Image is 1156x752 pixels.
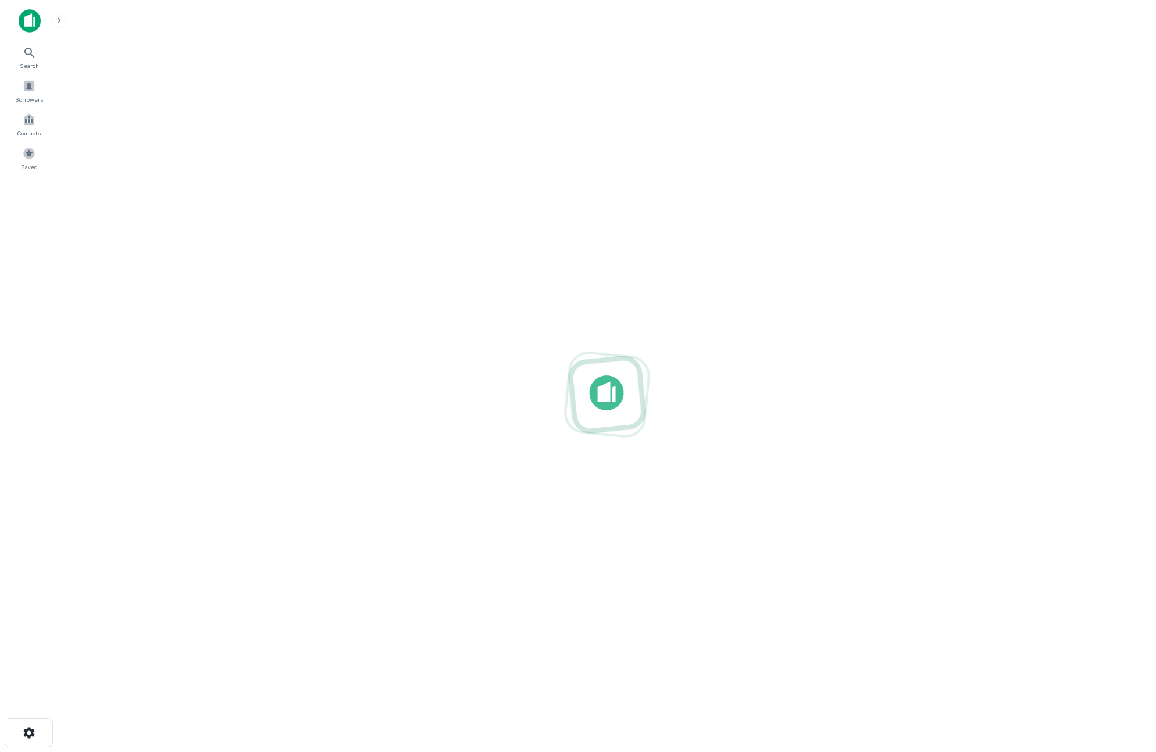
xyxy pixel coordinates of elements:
[15,95,43,104] span: Borrowers
[1098,659,1156,715] iframe: Chat Widget
[3,142,55,174] a: Saved
[3,109,55,140] a: Contacts
[17,128,41,138] span: Contacts
[21,162,38,171] span: Saved
[3,41,55,73] a: Search
[19,9,41,33] img: capitalize-icon.png
[3,75,55,106] a: Borrowers
[20,61,39,70] span: Search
